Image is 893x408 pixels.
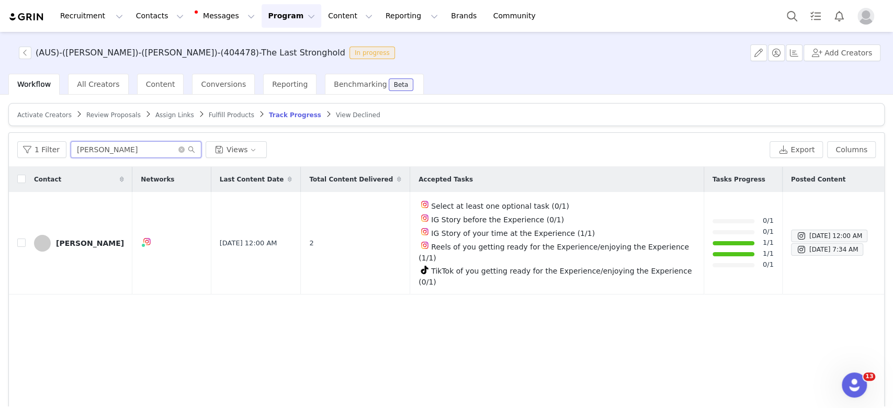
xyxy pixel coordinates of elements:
[349,47,395,59] span: In progress
[421,200,429,209] img: instagram.svg
[770,141,823,158] button: Export
[220,175,284,184] span: Last Content Date
[130,4,190,28] button: Contacts
[804,44,880,61] button: Add Creators
[209,111,254,119] span: Fulfill Products
[487,4,547,28] a: Community
[34,175,61,184] span: Contact
[86,111,141,119] span: Review Proposals
[791,175,846,184] span: Posted Content
[36,47,345,59] h3: (AUS)-([PERSON_NAME])-([PERSON_NAME])-(404478)-The Last Stronghold
[863,372,875,381] span: 13
[141,175,174,184] span: Networks
[17,80,51,88] span: Workflow
[8,12,45,22] img: grin logo
[763,216,774,226] a: 0/1
[394,82,409,88] div: Beta
[763,248,774,259] a: 1/1
[421,228,429,236] img: instagram.svg
[796,230,862,242] div: [DATE] 12:00 AM
[336,111,380,119] span: View Declined
[857,8,874,25] img: placeholder-profile.jpg
[77,80,119,88] span: All Creators
[421,241,429,250] img: instagram.svg
[804,4,827,28] a: Tasks
[431,216,564,224] span: IG Story before the Experience (0/1)
[146,80,175,88] span: Content
[419,243,689,262] span: Reels of you getting ready for the Experience/enjoying the Experience (1/1)
[71,141,201,158] input: Search...
[309,238,313,248] span: 2
[431,202,569,210] span: Select at least one optional task (0/1)
[272,80,308,88] span: Reporting
[781,4,804,28] button: Search
[155,111,194,119] span: Assign Links
[851,8,885,25] button: Profile
[220,238,277,248] span: [DATE] 12:00 AM
[828,4,851,28] button: Notifications
[796,243,858,256] div: [DATE] 7:34 AM
[431,229,595,237] span: IG Story of your time at the Experience (1/1)
[269,111,321,119] span: Track Progress
[419,267,692,286] span: TikTok of you getting ready for the Experience/enjoying the Experience (0/1)
[178,146,185,153] i: icon: close-circle
[19,47,399,59] span: [object Object]
[188,146,195,153] i: icon: search
[17,111,72,119] span: Activate Creators
[54,4,129,28] button: Recruitment
[334,80,387,88] span: Benchmarking
[842,372,867,398] iframe: Intercom live chat
[262,4,321,28] button: Program
[421,214,429,222] img: instagram.svg
[379,4,444,28] button: Reporting
[419,175,473,184] span: Accepted Tasks
[34,235,124,252] a: [PERSON_NAME]
[206,141,267,158] button: Views
[143,237,151,246] img: instagram.svg
[763,226,774,237] a: 0/1
[190,4,261,28] button: Messages
[17,141,66,158] button: 1 Filter
[322,4,379,28] button: Content
[713,175,765,184] span: Tasks Progress
[763,259,774,270] a: 0/1
[445,4,486,28] a: Brands
[827,141,876,158] button: Columns
[201,80,246,88] span: Conversions
[56,239,124,247] div: [PERSON_NAME]
[309,175,393,184] span: Total Content Delivered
